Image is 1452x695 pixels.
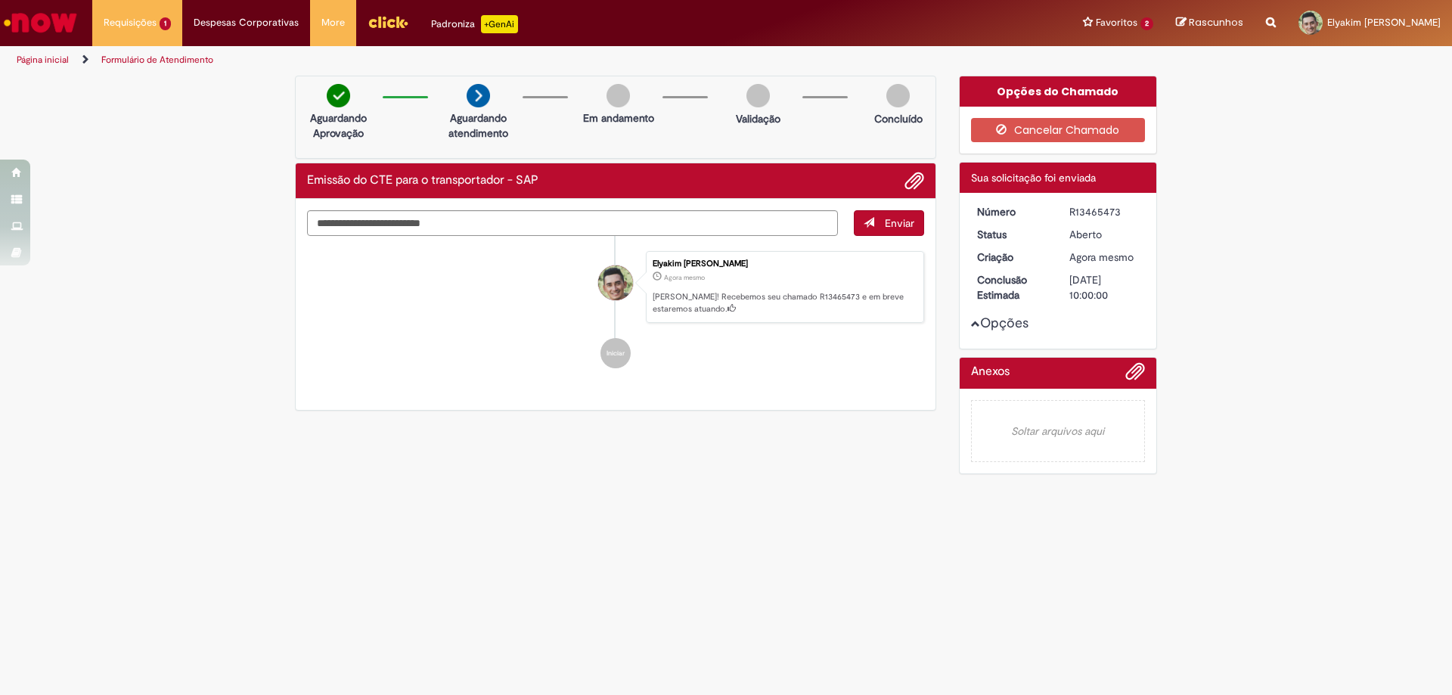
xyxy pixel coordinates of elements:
a: Página inicial [17,54,69,66]
div: Aberto [1069,227,1140,242]
button: Adicionar anexos [1125,361,1145,389]
ul: Trilhas de página [11,46,957,74]
span: 1 [160,17,171,30]
p: Concluído [874,111,923,126]
a: Rascunhos [1176,16,1243,30]
div: [DATE] 10:00:00 [1069,272,1140,303]
img: arrow-next.png [467,84,490,107]
div: Padroniza [431,15,518,33]
div: 31/08/2025 06:53:40 [1069,250,1140,265]
time: 31/08/2025 06:53:40 [1069,250,1134,264]
li: Elyakim Feitosa Da Silva [307,251,924,324]
span: Despesas Corporativas [194,15,299,30]
span: More [321,15,345,30]
dt: Conclusão Estimada [966,272,1059,303]
img: ServiceNow [2,8,79,38]
span: Rascunhos [1189,15,1243,29]
p: +GenAi [481,15,518,33]
span: Favoritos [1096,15,1137,30]
em: Soltar arquivos aqui [971,400,1146,462]
div: R13465473 [1069,204,1140,219]
button: Adicionar anexos [904,171,924,191]
span: Enviar [885,216,914,230]
div: Elyakim Feitosa Da Silva [598,265,633,300]
img: click_logo_yellow_360x200.png [368,11,408,33]
ul: Histórico de tíquete [307,236,924,384]
h2: Emissão do CTE para o transportador - SAP Histórico de tíquete [307,174,538,188]
p: Em andamento [583,110,654,126]
div: Opções do Chamado [960,76,1157,107]
span: Sua solicitação foi enviada [971,171,1096,185]
img: img-circle-grey.png [607,84,630,107]
h2: Anexos [971,365,1010,379]
dt: Criação [966,250,1059,265]
span: Elyakim [PERSON_NAME] [1327,16,1441,29]
div: Elyakim [PERSON_NAME] [653,259,916,268]
dt: Número [966,204,1059,219]
a: Formulário de Atendimento [101,54,213,66]
p: Aguardando Aprovação [302,110,375,141]
img: img-circle-grey.png [886,84,910,107]
p: Validação [736,111,780,126]
p: Aguardando atendimento [442,110,515,141]
span: Requisições [104,15,157,30]
button: Enviar [854,210,924,236]
span: Agora mesmo [1069,250,1134,264]
p: [PERSON_NAME]! Recebemos seu chamado R13465473 e em breve estaremos atuando. [653,291,916,315]
img: check-circle-green.png [327,84,350,107]
img: img-circle-grey.png [746,84,770,107]
span: Agora mesmo [664,273,705,282]
textarea: Digite sua mensagem aqui... [307,210,838,236]
dt: Status [966,227,1059,242]
button: Cancelar Chamado [971,118,1146,142]
span: 2 [1140,17,1153,30]
time: 31/08/2025 06:53:40 [664,273,705,282]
